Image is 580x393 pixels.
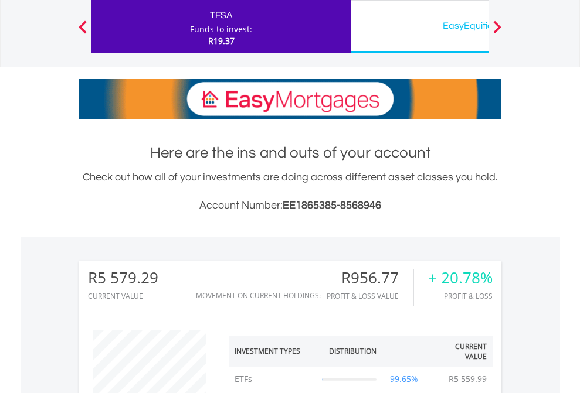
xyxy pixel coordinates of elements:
div: R956.77 [327,269,413,286]
div: TFSA [99,7,344,23]
th: Investment Types [229,336,317,367]
button: Next [486,26,509,38]
div: Check out how all of your investments are doing across different asset classes you hold. [79,169,501,214]
div: CURRENT VALUE [88,292,158,300]
img: EasyMortage Promotion Banner [79,79,501,119]
td: R5 559.99 [443,367,493,391]
div: Movement on Current Holdings: [196,292,321,299]
th: Current Value [426,336,493,367]
div: + 20.78% [428,269,493,286]
div: R5 579.29 [88,269,158,286]
td: ETFs [229,367,317,391]
div: Funds to invest: [190,23,252,35]
div: Distribution [329,346,377,356]
h3: Account Number: [79,197,501,214]
div: Profit & Loss Value [327,292,413,300]
h1: Here are the ins and outs of your account [79,142,501,163]
span: EE1865385-8568946 [283,200,381,211]
div: Profit & Loss [428,292,493,300]
td: 99.65% [382,367,426,391]
span: R19.37 [208,35,235,46]
button: Previous [71,26,94,38]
